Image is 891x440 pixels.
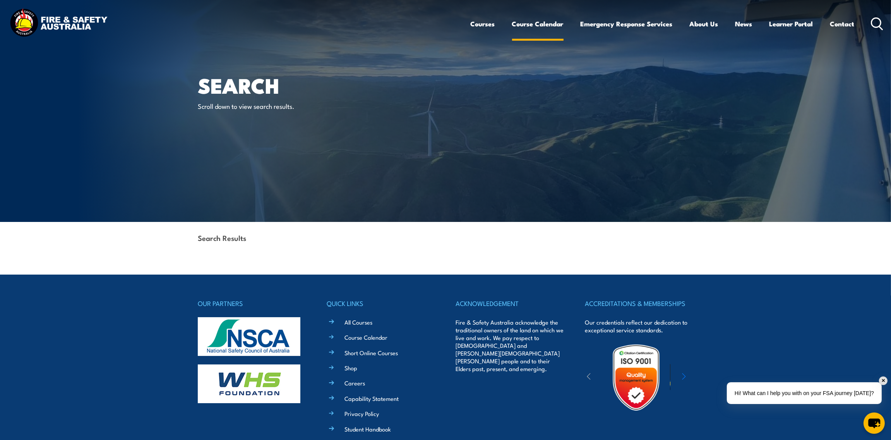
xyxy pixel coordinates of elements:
a: All Courses [344,318,372,326]
a: Capability Statement [344,394,399,402]
p: Fire & Safety Australia acknowledge the traditional owners of the land on which we live and work.... [456,318,564,373]
h4: ACKNOWLEDGEMENT [456,298,564,309]
a: Student Handbook [344,425,391,433]
p: Our credentials reflect our dedication to exceptional service standards. [585,318,693,334]
a: Learner Portal [769,14,813,34]
a: Privacy Policy [344,409,379,418]
a: Emergency Response Services [581,14,673,34]
strong: Search Results [198,232,246,243]
h1: Search [198,76,389,94]
a: Shop [344,364,357,372]
div: ✕ [879,376,888,385]
p: Scroll down to view search results. [198,101,339,110]
div: Hi! What can I help you with on your FSA journey [DATE]? [727,382,882,404]
a: Course Calendar [512,14,564,34]
a: About Us [690,14,718,34]
a: Short Online Courses [344,349,398,357]
h4: QUICK LINKS [327,298,435,309]
h4: OUR PARTNERS [198,298,306,309]
a: Course Calendar [344,333,387,341]
button: chat-button [864,412,885,434]
h4: ACCREDITATIONS & MEMBERSHIPS [585,298,693,309]
a: Contact [830,14,855,34]
a: Careers [344,379,365,387]
img: nsca-logo-footer [198,317,300,356]
a: News [735,14,752,34]
img: ewpa-logo [670,364,737,391]
img: Untitled design (19) [602,344,670,411]
a: Courses [471,14,495,34]
img: whs-logo-footer [198,364,300,403]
